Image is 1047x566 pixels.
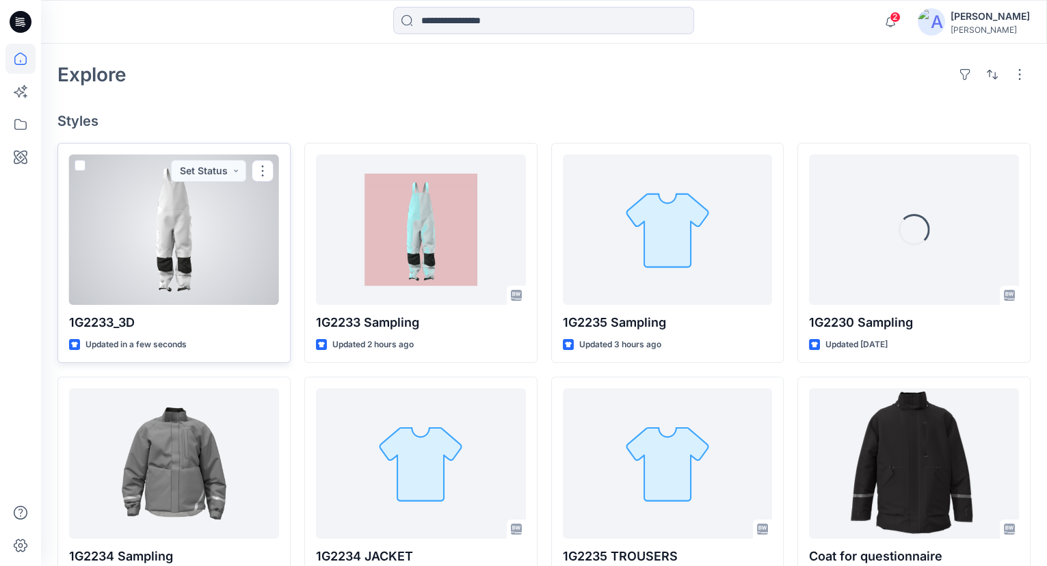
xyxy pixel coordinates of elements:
[563,154,773,305] a: 1G2235 Sampling
[563,313,773,332] p: 1G2235 Sampling
[57,113,1031,129] h4: Styles
[825,338,888,352] p: Updated [DATE]
[85,338,187,352] p: Updated in a few seconds
[57,64,127,85] h2: Explore
[563,547,773,566] p: 1G2235 TROUSERS
[69,313,279,332] p: 1G2233_3D
[809,547,1019,566] p: Coat for questionnaire
[809,313,1019,332] p: 1G2230 Sampling
[332,338,414,352] p: Updated 2 hours ago
[563,388,773,539] a: 1G2235 TROUSERS
[316,313,526,332] p: 1G2233 Sampling
[316,388,526,539] a: 1G2234 JACKET
[69,547,279,566] p: 1G2234 Sampling
[809,388,1019,539] a: Coat for questionnaire
[890,12,901,23] span: 2
[316,154,526,305] a: 1G2233 Sampling
[579,338,661,352] p: Updated 3 hours ago
[69,388,279,539] a: 1G2234 Sampling
[951,8,1030,25] div: [PERSON_NAME]
[951,25,1030,35] div: [PERSON_NAME]
[69,154,279,305] a: 1G2233_3D
[316,547,526,566] p: 1G2234 JACKET
[918,8,945,36] img: avatar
